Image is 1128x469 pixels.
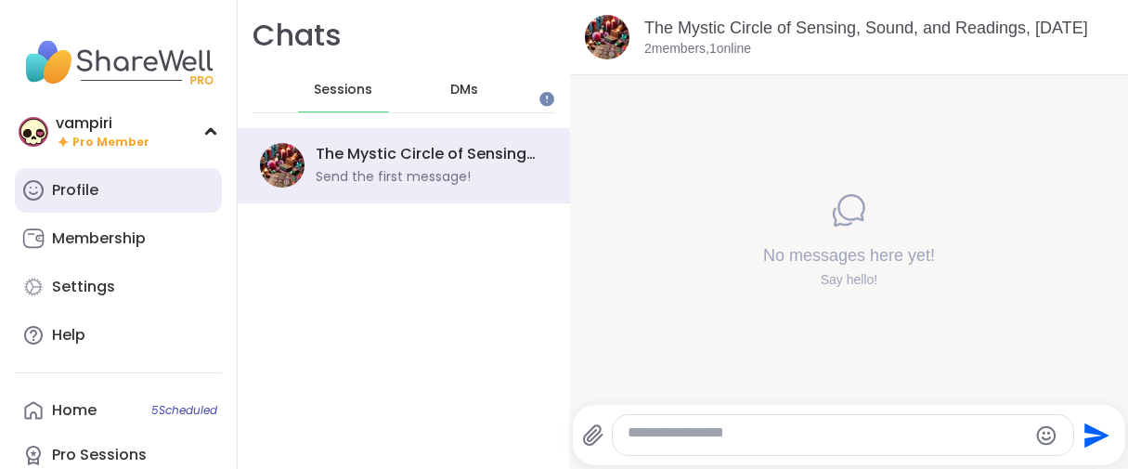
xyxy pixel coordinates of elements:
h4: No messages here yet! [763,243,935,267]
div: Pro Sessions [52,445,147,465]
span: 5 Scheduled [151,403,217,418]
div: Help [52,325,85,345]
a: Membership [15,216,222,261]
button: Send [1074,414,1116,456]
img: The Mystic Circle of Sensing, Sound, and Readings, Sep 04 [260,143,305,188]
span: DMs [450,81,478,99]
div: vampiri [56,113,149,134]
span: Sessions [314,81,372,99]
div: The Mystic Circle of Sensing, Sound, and Readings, [DATE] [316,144,537,164]
div: Profile [52,180,98,201]
img: ShareWell Nav Logo [15,30,222,95]
a: Help [15,313,222,358]
span: Pro Member [72,135,149,150]
div: Membership [52,228,146,249]
a: Settings [15,265,222,309]
img: vampiri [19,117,48,147]
a: The Mystic Circle of Sensing, Sound, and Readings, [DATE] [644,19,1088,37]
iframe: Spotlight [539,92,554,107]
div: Home [52,400,97,421]
div: Say hello! [763,270,935,289]
button: Emoji picker [1035,424,1057,447]
a: Home5Scheduled [15,388,222,433]
img: The Mystic Circle of Sensing, Sound, and Readings, Sep 04 [585,15,629,59]
textarea: Type your message [628,423,1028,448]
h1: Chats [253,15,342,57]
div: Send the first message! [316,168,471,187]
a: Profile [15,168,222,213]
p: 2 members, 1 online [644,40,751,59]
div: Settings [52,277,115,297]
